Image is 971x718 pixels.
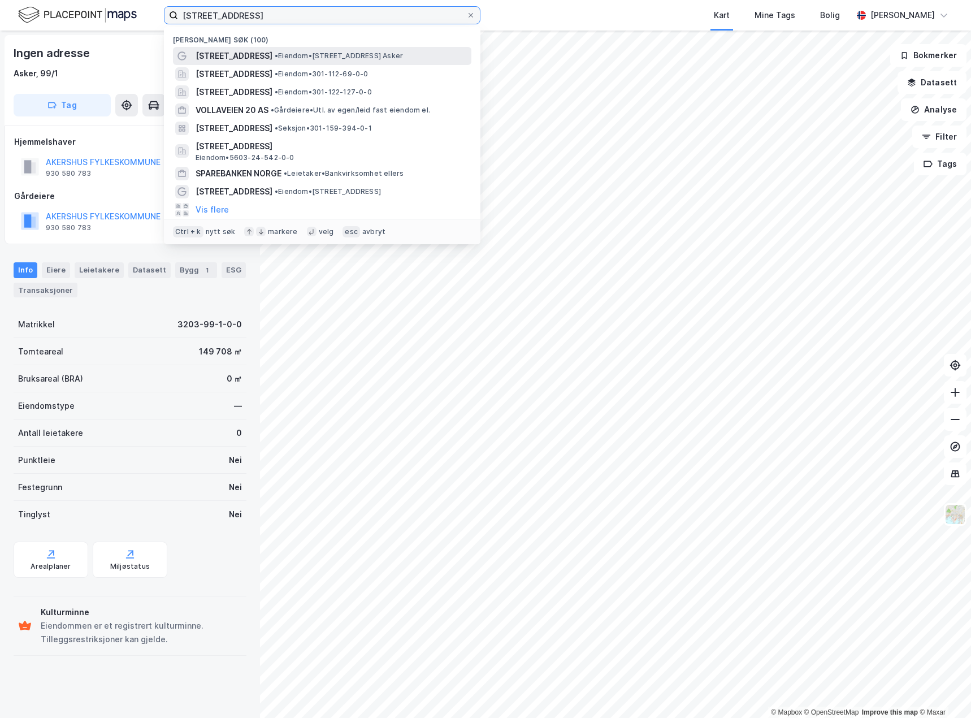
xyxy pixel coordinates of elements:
div: Asker, 99/1 [14,67,58,80]
div: ESG [222,262,246,278]
span: • [271,106,274,114]
span: • [284,169,287,178]
img: Z [944,504,966,525]
div: avbryt [362,227,385,236]
div: Miljøstatus [110,562,150,571]
span: [STREET_ADDRESS] [196,122,272,135]
button: Tags [914,153,966,175]
div: Eiendommen er et registrert kulturminne. Tilleggsrestriksjoner kan gjelde. [41,619,242,646]
div: Arealplaner [31,562,71,571]
span: • [275,124,278,132]
div: [PERSON_NAME] [870,8,935,22]
div: Eiendomstype [18,399,75,413]
div: 0 [236,426,242,440]
div: Transaksjoner [14,283,77,297]
span: • [275,51,278,60]
input: Søk på adresse, matrikkel, gårdeiere, leietakere eller personer [178,7,466,24]
div: Nei [229,481,242,494]
div: 3203-99-1-0-0 [177,318,242,331]
span: • [275,187,278,196]
div: Matrikkel [18,318,55,331]
span: • [275,70,278,78]
span: • [275,88,278,96]
span: VOLLAVEIEN 20 AS [196,103,268,117]
button: Filter [912,126,966,148]
div: velg [319,227,334,236]
span: Gårdeiere • Utl. av egen/leid fast eiendom el. [271,106,430,115]
button: Analyse [901,98,966,121]
button: Datasett [898,71,966,94]
div: Mine Tags [755,8,795,22]
img: logo.f888ab2527a4732fd821a326f86c7f29.svg [18,5,137,25]
a: Improve this map [862,708,918,716]
div: nytt søk [206,227,236,236]
div: Datasett [128,262,171,278]
span: Eiendom • 301-112-69-0-0 [275,70,369,79]
span: [STREET_ADDRESS] [196,185,272,198]
span: Eiendom • [STREET_ADDRESS] Asker [275,51,403,60]
button: Bokmerker [890,44,966,67]
div: 930 580 783 [46,169,91,178]
div: Bygg [175,262,217,278]
div: Bolig [820,8,840,22]
div: 0 ㎡ [227,372,242,386]
div: Nei [229,508,242,521]
div: Festegrunn [18,481,62,494]
div: 149 708 ㎡ [199,345,242,358]
div: Bruksareal (BRA) [18,372,83,386]
div: 1 [201,265,213,276]
div: markere [268,227,297,236]
span: Eiendom • 5603-24-542-0-0 [196,153,294,162]
a: Mapbox [771,708,802,716]
div: esc [343,226,360,237]
div: 930 580 783 [46,223,91,232]
div: Punktleie [18,453,55,467]
div: Eiere [42,262,70,278]
div: Leietakere [75,262,124,278]
div: [PERSON_NAME] søk (100) [164,27,480,47]
span: Seksjon • 301-159-394-0-1 [275,124,372,133]
button: Vis flere [196,203,229,217]
span: Leietaker • Bankvirksomhet ellers [284,169,404,178]
div: Kulturminne [41,605,242,619]
div: Antall leietakere [18,426,83,440]
div: Gårdeiere [14,189,246,203]
span: [STREET_ADDRESS] [196,67,272,81]
div: Kart [714,8,730,22]
span: [STREET_ADDRESS] [196,140,467,153]
span: Eiendom • [STREET_ADDRESS] [275,187,381,196]
div: — [234,399,242,413]
a: OpenStreetMap [804,708,859,716]
button: Tag [14,94,111,116]
div: Ingen adresse [14,44,92,62]
span: SPAREBANKEN NORGE [196,167,281,180]
span: [STREET_ADDRESS] [196,85,272,99]
iframe: Chat Widget [914,664,971,718]
div: Info [14,262,37,278]
div: Ctrl + k [173,226,203,237]
div: Tinglyst [18,508,50,521]
span: Eiendom • 301-122-127-0-0 [275,88,372,97]
div: Hjemmelshaver [14,135,246,149]
div: Nei [229,453,242,467]
span: [STREET_ADDRESS] [196,49,272,63]
div: Tomteareal [18,345,63,358]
